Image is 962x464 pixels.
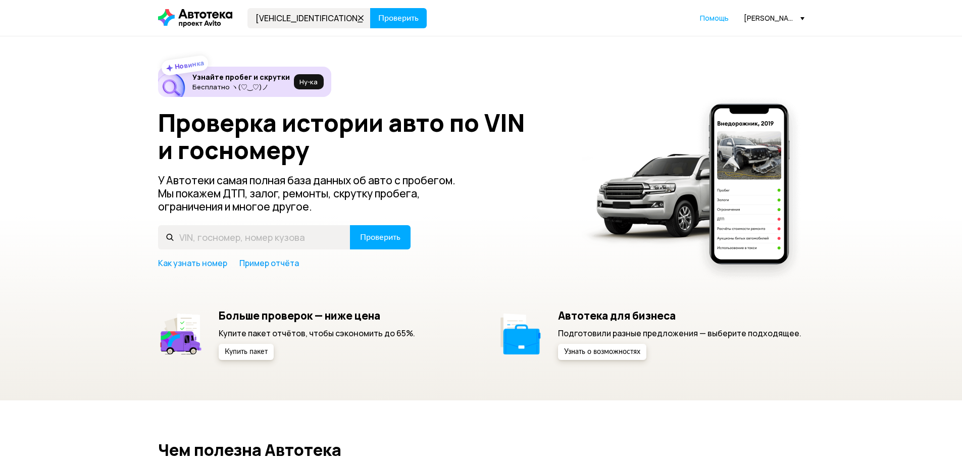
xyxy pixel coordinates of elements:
h6: Узнайте пробег и скрутки [192,73,290,82]
a: Как узнать номер [158,257,227,269]
p: У Автотеки самая полная база данных об авто с пробегом. Мы покажем ДТП, залог, ремонты, скрутку п... [158,174,472,213]
button: Проверить [350,225,411,249]
a: Пример отчёта [239,257,299,269]
span: Ну‑ка [299,78,318,86]
div: [PERSON_NAME][EMAIL_ADDRESS][DOMAIN_NAME] [744,13,804,23]
span: Проверить [360,233,400,241]
button: Купить пакет [219,344,274,360]
a: Помощь [700,13,729,23]
input: VIN, госномер, номер кузова [247,8,371,28]
p: Бесплатно ヽ(♡‿♡)ノ [192,83,290,91]
button: Узнать о возможностях [558,344,646,360]
span: Узнать о возможностях [564,348,640,355]
h5: Больше проверок — ниже цена [219,309,415,322]
h2: Чем полезна Автотека [158,441,804,459]
span: Купить пакет [225,348,268,355]
input: VIN, госномер, номер кузова [158,225,350,249]
p: Подготовили разные предложения — выберите подходящее. [558,328,801,339]
h1: Проверка истории авто по VIN и госномеру [158,109,569,164]
span: Проверить [378,14,419,22]
strong: Новинка [174,58,205,71]
button: Проверить [370,8,427,28]
h5: Автотека для бизнеса [558,309,801,322]
p: Купите пакет отчётов, чтобы сэкономить до 65%. [219,328,415,339]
